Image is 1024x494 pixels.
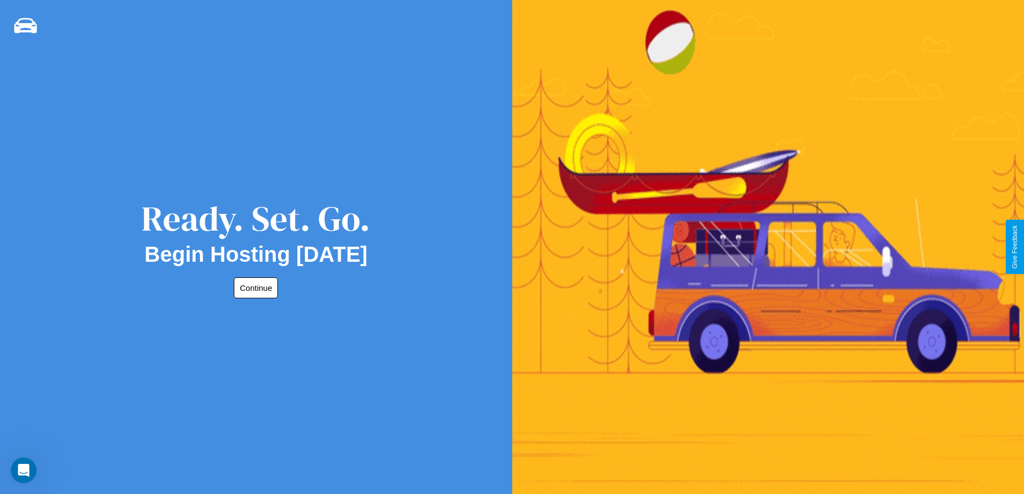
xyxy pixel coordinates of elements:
h2: Begin Hosting [DATE] [145,242,368,267]
iframe: Intercom live chat [11,457,37,483]
button: Continue [234,277,278,298]
div: Give Feedback [1011,225,1019,269]
div: Ready. Set. Go. [141,195,370,242]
